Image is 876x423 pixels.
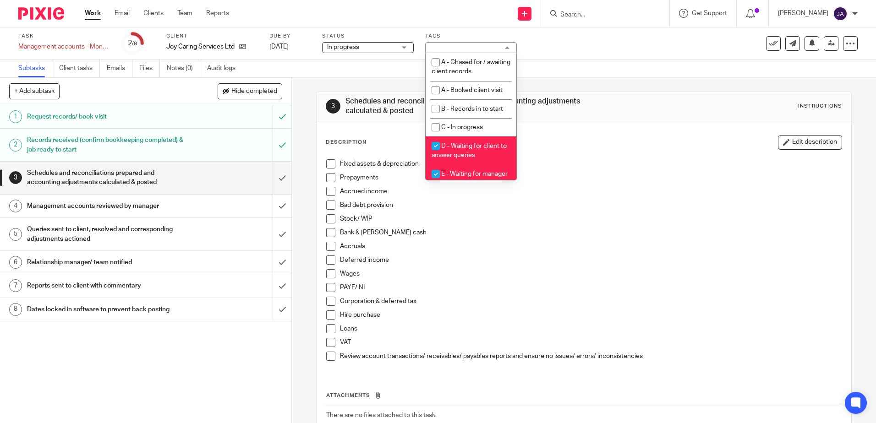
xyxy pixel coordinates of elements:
[18,33,110,40] label: Task
[27,133,185,157] h1: Records received (confirm bookkeeping completed) & job ready to start
[441,106,503,112] span: B - Records in to start
[9,256,22,269] div: 6
[18,60,52,77] a: Subtasks
[166,42,235,51] p: Joy Caring Services Ltd
[139,60,160,77] a: Files
[107,60,132,77] a: Emails
[340,283,841,292] p: PAYE/ NI
[231,88,277,95] span: Hide completed
[833,6,848,21] img: svg%3E
[340,242,841,251] p: Accruals
[798,103,842,110] div: Instructions
[9,171,22,184] div: 3
[340,255,841,265] p: Deferred income
[27,279,185,293] h1: Reports sent to client with commentary
[441,87,503,93] span: A - Booked client visit
[167,60,200,77] a: Notes (0)
[9,303,22,316] div: 8
[340,269,841,278] p: Wages
[340,338,841,347] p: VAT
[322,33,414,40] label: Status
[143,9,164,18] a: Clients
[327,44,359,50] span: In progress
[269,33,311,40] label: Due by
[340,310,841,320] p: Hire purchase
[340,201,841,210] p: Bad debt provision
[27,303,185,316] h1: Dates locked in software to prevent back posting
[559,11,642,19] input: Search
[269,43,289,50] span: [DATE]
[85,9,101,18] a: Work
[340,214,841,223] p: Stock/ WIP
[345,97,603,116] h1: Schedules and reconciliations prepared and accounting adjustments calculated & posted
[9,110,22,123] div: 1
[27,255,185,269] h1: Relationship manager/ team notified
[18,42,110,51] div: Management accounts - Monthly
[432,143,507,159] span: D - Waiting for client to answer queries
[326,393,370,398] span: Attachments
[206,9,229,18] a: Reports
[340,159,841,168] p: Fixed assets & depreciation
[432,171,508,187] span: E - Waiting for manager review/approval
[692,10,727,16] span: Get Support
[340,187,841,196] p: Accrued income
[340,228,841,237] p: Bank & [PERSON_NAME] cash
[326,412,437,418] span: There are no files attached to this task.
[207,60,242,77] a: Audit logs
[27,166,185,190] h1: Schedules and reconciliations prepared and accounting adjustments calculated & posted
[218,83,282,99] button: Hide completed
[340,173,841,182] p: Prepayments
[18,7,64,20] img: Pixie
[326,139,367,146] p: Description
[59,60,100,77] a: Client tasks
[9,279,22,292] div: 7
[340,297,841,306] p: Corporation & deferred tax
[9,228,22,241] div: 5
[166,33,258,40] label: Client
[432,59,510,75] span: A - Chased for / awaiting client records
[128,38,137,49] div: 2
[326,99,340,114] div: 3
[27,110,185,124] h1: Request records/ book visit
[177,9,192,18] a: Team
[9,83,60,99] button: + Add subtask
[9,139,22,152] div: 2
[340,352,841,361] p: Review account transactions/ receivables/ payables reports and ensure no issues/ errors/ inconsis...
[425,33,517,40] label: Tags
[778,9,828,18] p: [PERSON_NAME]
[27,199,185,213] h1: Management accounts reviewed by manager
[132,41,137,46] small: /8
[9,200,22,212] div: 4
[115,9,130,18] a: Email
[778,135,842,150] button: Edit description
[340,324,841,333] p: Loans
[441,124,483,130] span: C - In progress
[27,222,185,246] h1: Queries sent to client, resolved and corresponding adjustments actioned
